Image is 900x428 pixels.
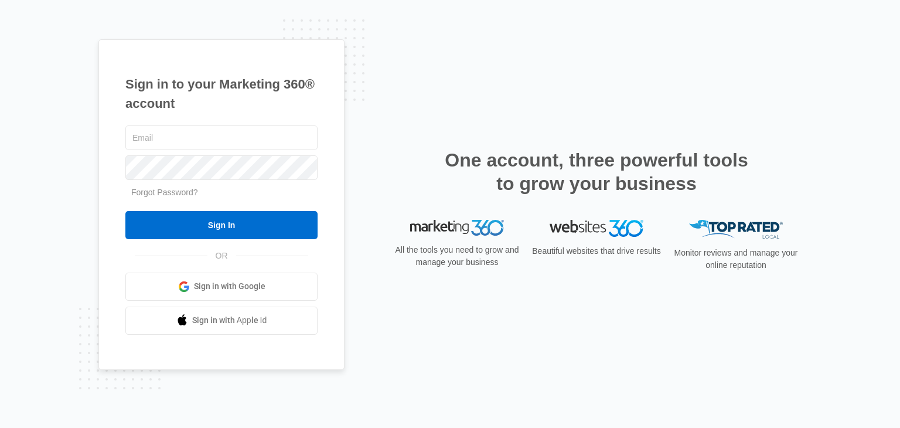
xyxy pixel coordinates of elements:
input: Email [125,125,318,150]
span: Sign in with Google [194,280,265,293]
span: OR [207,250,236,262]
input: Sign In [125,211,318,239]
p: Monitor reviews and manage your online reputation [670,247,802,271]
p: Beautiful websites that drive results [531,245,662,257]
img: Websites 360 [550,220,643,237]
h1: Sign in to your Marketing 360® account [125,74,318,113]
span: Sign in with Apple Id [192,314,267,327]
img: Top Rated Local [689,220,783,239]
a: Forgot Password? [131,188,198,197]
a: Sign in with Apple Id [125,307,318,335]
img: Marketing 360 [410,220,504,236]
a: Sign in with Google [125,273,318,301]
h2: One account, three powerful tools to grow your business [441,148,752,195]
p: All the tools you need to grow and manage your business [391,244,523,269]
